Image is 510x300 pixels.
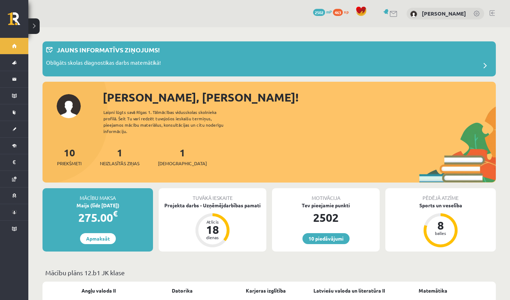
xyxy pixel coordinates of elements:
[100,146,140,167] a: 1Neizlasītās ziņas
[57,146,81,167] a: 10Priekšmeti
[313,287,385,294] a: Latviešu valoda un literatūra II
[100,160,140,167] span: Neizlasītās ziņas
[419,287,447,294] a: Matemātika
[158,146,207,167] a: 1[DEMOGRAPHIC_DATA]
[45,268,493,277] p: Mācību plāns 12.b1 JK klase
[410,11,417,18] img: Daniella Bergmane
[302,233,350,244] a: 10 piedāvājumi
[42,188,153,202] div: Mācību maksa
[385,202,496,209] div: Sports un veselība
[46,59,161,69] p: Obligāts skolas diagnostikas darbs matemātikā!
[344,9,348,15] span: xp
[158,160,207,167] span: [DEMOGRAPHIC_DATA]
[272,209,380,226] div: 2502
[57,160,81,167] span: Priekšmeti
[326,9,332,15] span: mP
[430,231,451,235] div: balles
[8,12,28,30] a: Rīgas 1. Tālmācības vidusskola
[333,9,352,15] a: 463 xp
[246,287,286,294] a: Karjeras izglītība
[159,202,266,248] a: Projekta darbs - Uzņēmējdarbības pamati Atlicis 18 dienas
[80,233,116,244] a: Apmaksāt
[430,220,451,231] div: 8
[159,188,266,202] div: Tuvākā ieskaite
[272,188,380,202] div: Motivācija
[333,9,343,16] span: 463
[172,287,193,294] a: Datorika
[385,188,496,202] div: Pēdējā atzīme
[103,109,236,134] div: Laipni lūgts savā Rīgas 1. Tālmācības vidusskolas skolnieka profilā. Šeit Tu vari redzēt tuvojošo...
[57,45,160,54] p: Jauns informatīvs ziņojums!
[202,220,223,224] div: Atlicis
[313,9,332,15] a: 2502 mP
[202,235,223,240] div: dienas
[113,208,118,219] span: €
[46,45,492,73] a: Jauns informatīvs ziņojums! Obligāts skolas diagnostikas darbs matemātikā!
[103,89,496,106] div: [PERSON_NAME], [PERSON_NAME]!
[272,202,380,209] div: Tev pieejamie punkti
[202,224,223,235] div: 18
[313,9,325,16] span: 2502
[42,202,153,209] div: Maijs (līdz [DATE])
[422,10,466,17] a: [PERSON_NAME]
[81,287,116,294] a: Angļu valoda II
[159,202,266,209] div: Projekta darbs - Uzņēmējdarbības pamati
[385,202,496,248] a: Sports un veselība 8 balles
[42,209,153,226] div: 275.00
